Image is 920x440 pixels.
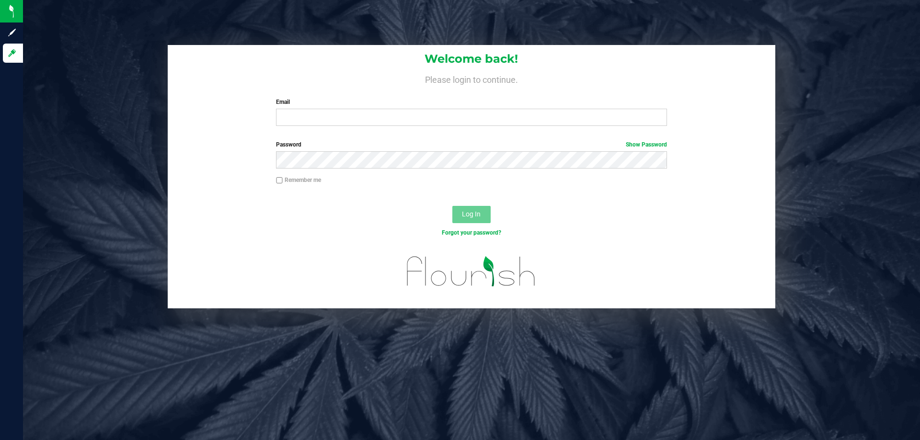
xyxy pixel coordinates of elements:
[626,141,667,148] a: Show Password
[452,206,491,223] button: Log In
[7,28,17,37] inline-svg: Sign up
[276,98,667,106] label: Email
[276,176,321,184] label: Remember me
[168,53,775,65] h1: Welcome back!
[276,177,283,184] input: Remember me
[7,48,17,58] inline-svg: Log in
[168,73,775,84] h4: Please login to continue.
[276,141,301,148] span: Password
[442,229,501,236] a: Forgot your password?
[462,210,481,218] span: Log In
[395,247,547,296] img: flourish_logo.svg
